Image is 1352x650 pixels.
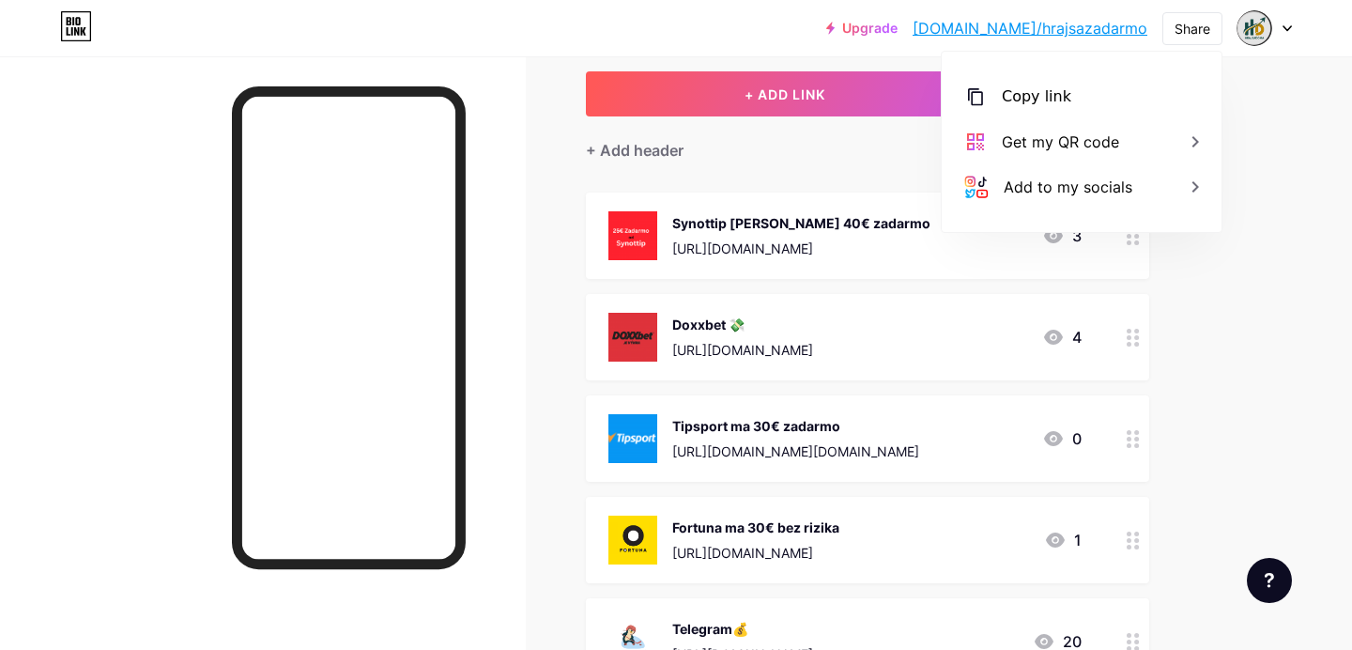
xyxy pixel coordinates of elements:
div: Copy link [1002,85,1071,108]
div: [URL][DOMAIN_NAME][DOMAIN_NAME] [672,441,919,461]
button: + ADD LINK [586,71,985,116]
div: Fortuna ma 30€ bez rizika [672,518,839,537]
img: Fortuna ma 30€ bez rizika [608,516,657,565]
div: Doxxbet 💸 [672,315,813,334]
div: 3 [1042,224,1082,247]
div: Add to my socials [1004,176,1132,198]
img: Tipsport ma 30€ zadarmo [608,414,657,463]
div: 0 [1042,427,1082,450]
div: [URL][DOMAIN_NAME] [672,543,839,563]
div: Telegram💰 [672,619,813,639]
a: [DOMAIN_NAME]/hrajsazadarmo [913,17,1147,39]
div: Tipsport ma 30€ zadarmo [672,416,919,436]
a: Upgrade [826,21,898,36]
span: + ADD LINK [745,86,825,102]
div: Synottip [PERSON_NAME] 40€ zadarmo [672,213,930,233]
div: 1 [1044,529,1082,551]
div: Get my QR code [1002,131,1119,153]
div: [URL][DOMAIN_NAME] [672,340,813,360]
div: Share [1175,19,1210,39]
div: + Add header [586,139,684,162]
img: hrajsazadarmo [1237,10,1272,46]
div: 4 [1042,326,1082,348]
img: Synottip dava 40€ zadarmo [608,211,657,260]
img: Doxxbet 💸 [608,313,657,362]
div: [URL][DOMAIN_NAME] [672,239,930,258]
